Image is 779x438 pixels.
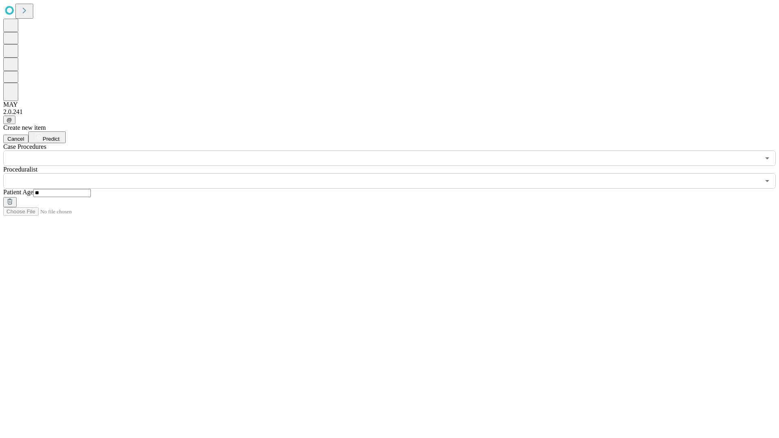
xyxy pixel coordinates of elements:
button: @ [3,116,15,124]
button: Predict [28,131,66,143]
span: Proceduralist [3,166,37,173]
span: Create new item [3,124,46,131]
button: Open [762,175,773,187]
button: Cancel [3,135,28,143]
span: Predict [43,136,59,142]
button: Open [762,152,773,164]
div: 2.0.241 [3,108,776,116]
span: Scheduled Procedure [3,143,46,150]
span: Patient Age [3,189,33,195]
span: @ [6,117,12,123]
div: MAY [3,101,776,108]
span: Cancel [7,136,24,142]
